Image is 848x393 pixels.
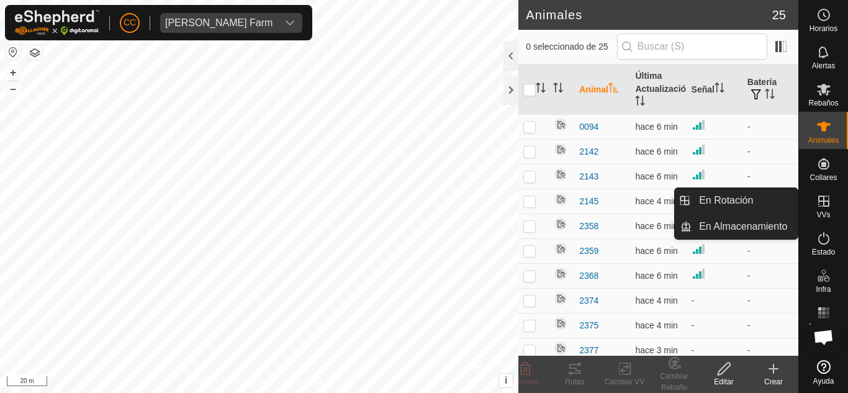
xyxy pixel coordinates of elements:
[499,374,513,387] button: i
[635,97,645,107] p-sorticon: Activar para ordenar
[553,316,568,331] img: returning off
[765,91,775,101] p-sorticon: Activar para ordenar
[812,62,835,70] span: Alertas
[505,375,507,386] span: i
[692,188,798,213] a: En Rotación
[124,16,136,29] span: CC
[635,171,677,181] span: 24 sept 2025, 13:34
[692,142,706,157] img: Intensidad de Señal
[813,377,834,385] span: Ayuda
[195,377,266,388] a: Política de Privacidad
[579,220,598,233] span: 2358
[635,345,677,355] span: 24 sept 2025, 13:37
[808,99,838,107] span: Rebaños
[553,266,568,281] img: returning off
[579,195,598,208] span: 2145
[692,167,706,182] img: Intensidad de Señal
[742,164,798,189] td: -
[799,355,848,390] a: Ayuda
[742,139,798,164] td: -
[812,248,835,256] span: Estado
[160,13,277,33] span: Alarcia Monja Farm
[579,344,598,357] span: 2377
[742,65,798,115] th: Batería
[742,313,798,338] td: -
[742,238,798,263] td: -
[692,266,706,281] img: Intensidad de Señal
[165,18,273,28] div: [PERSON_NAME] Farm
[579,294,598,307] span: 2374
[553,142,568,157] img: returning off
[810,25,837,32] span: Horarios
[553,167,568,182] img: returning off
[687,338,742,363] td: -
[579,269,598,282] span: 2368
[27,45,42,60] button: Capas del Mapa
[687,65,742,115] th: Señal
[742,263,798,288] td: -
[550,376,600,387] div: Rutas
[579,245,598,258] span: 2359
[816,286,831,293] span: Infra
[553,117,568,132] img: returning off
[635,320,677,330] span: 24 sept 2025, 13:36
[277,13,302,33] div: dropdown trigger
[810,174,837,181] span: Collares
[687,288,742,313] td: -
[635,122,677,132] span: 24 sept 2025, 13:34
[808,137,839,144] span: Animales
[579,120,598,133] span: 0094
[553,242,568,256] img: returning off
[699,376,749,387] div: Editar
[692,117,706,132] img: Intensidad de Señal
[512,377,538,386] span: Eliminar
[742,288,798,313] td: -
[553,341,568,356] img: returning off
[635,271,677,281] span: 24 sept 2025, 13:34
[699,193,753,208] span: En Rotación
[553,192,568,207] img: returning off
[6,65,20,80] button: +
[6,45,20,60] button: Restablecer Mapa
[635,246,677,256] span: 24 sept 2025, 13:34
[635,296,677,305] span: 24 sept 2025, 13:36
[742,338,798,363] td: -
[526,40,616,53] span: 0 seleccionado de 25
[687,313,742,338] td: -
[699,219,787,234] span: En Almacenamiento
[749,376,798,387] div: Crear
[579,170,598,183] span: 2143
[715,84,724,94] p-sorticon: Activar para ordenar
[526,7,772,22] h2: Animales
[630,65,686,115] th: Última Actualización
[574,65,630,115] th: Animal
[600,376,649,387] div: Cambiar VV
[675,214,798,239] li: En Almacenamiento
[742,114,798,139] td: -
[635,196,677,206] span: 24 sept 2025, 13:36
[692,242,706,256] img: Intensidad de Señal
[692,214,798,239] a: En Almacenamiento
[553,291,568,306] img: returning off
[635,147,677,156] span: 24 sept 2025, 13:34
[15,10,99,35] img: Logo Gallagher
[816,211,830,219] span: VVs
[608,84,618,94] p-sorticon: Activar para ordenar
[282,377,323,388] a: Contáctenos
[635,221,677,231] span: 24 sept 2025, 13:34
[805,318,842,356] div: Chat abierto
[802,323,845,338] span: Mapa de Calor
[579,319,598,332] span: 2375
[675,188,798,213] li: En Rotación
[579,145,598,158] span: 2142
[649,371,699,393] div: Cambiar Rebaño
[553,84,563,94] p-sorticon: Activar para ordenar
[536,84,546,94] p-sorticon: Activar para ordenar
[772,6,786,24] span: 25
[553,217,568,232] img: returning off
[6,81,20,96] button: –
[617,34,767,60] input: Buscar (S)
